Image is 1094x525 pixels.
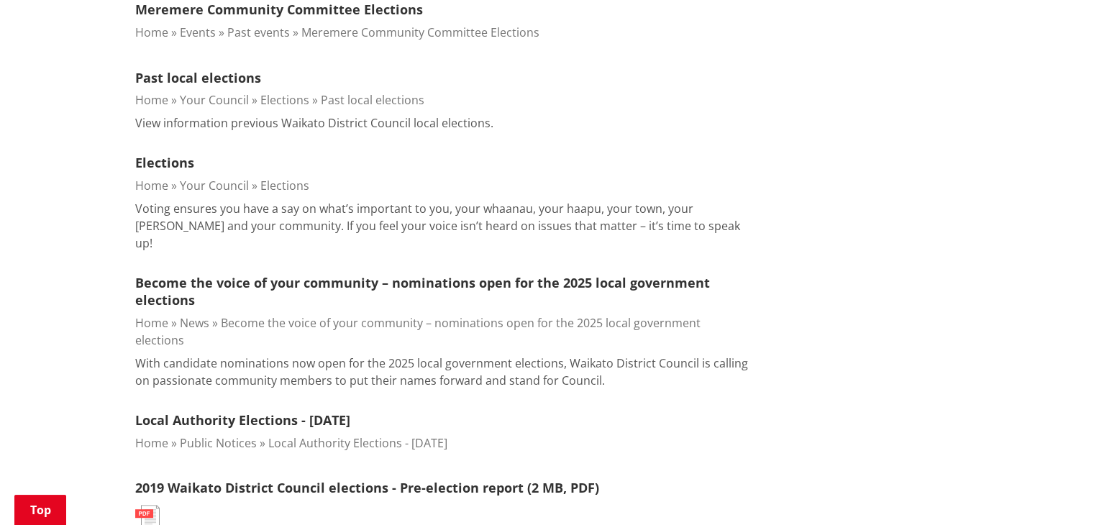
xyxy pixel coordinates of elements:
[180,315,209,331] a: News
[180,24,216,40] a: Events
[260,92,309,108] a: Elections
[135,1,423,18] a: Meremere Community Committee Elections
[135,154,194,171] a: Elections
[301,24,539,40] a: Meremere Community Committee Elections
[180,178,249,193] a: Your Council
[135,24,168,40] a: Home
[135,92,168,108] a: Home
[14,495,66,525] a: Top
[135,315,701,348] a: Become the voice of your community – nominations open for the 2025 local government elections
[135,479,599,496] a: 2019 Waikato District Council elections - Pre-election report (2 MB, PDF)
[135,411,350,429] a: Local Authority Elections - [DATE]
[180,92,249,108] a: Your Council
[180,435,257,451] a: Public Notices
[135,435,168,451] a: Home
[227,24,290,40] a: Past events
[135,355,748,389] p: With candidate nominations now open for the 2025 local government elections, Waikato District Cou...
[321,92,424,108] a: Past local elections
[135,274,710,309] a: Become the voice of your community – nominations open for the 2025 local government elections
[1028,465,1080,516] iframe: Messenger Launcher
[260,178,309,193] a: Elections
[135,114,493,132] p: View information previous Waikato District Council local elections.
[135,200,748,252] p: Voting ensures you have a say on what’s important to you, your whaanau, your haapu, your town, yo...
[135,315,168,331] a: Home
[135,178,168,193] a: Home
[268,435,447,451] a: Local Authority Elections - [DATE]
[135,69,261,86] a: Past local elections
